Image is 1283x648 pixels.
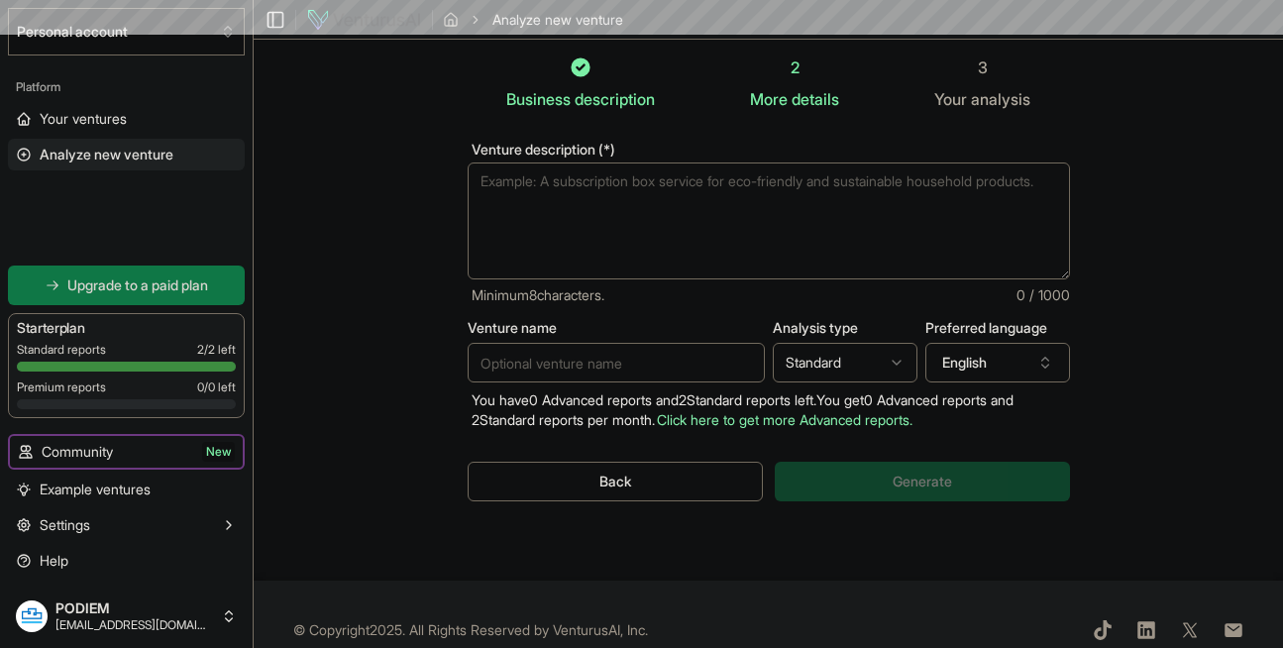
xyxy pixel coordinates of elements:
[55,599,213,617] span: PODIEM
[575,89,655,109] span: description
[197,342,236,358] span: 2 / 2 left
[202,442,235,462] span: New
[792,89,839,109] span: details
[10,436,243,468] a: CommunityNew
[472,285,604,305] span: Minimum 8 characters.
[40,145,173,164] span: Analyze new venture
[468,390,1070,430] p: You have 0 Advanced reports and 2 Standard reports left. Y ou get 0 Advanced reports and 2 Standa...
[657,411,912,428] a: Click here to get more Advanced reports.
[293,620,648,640] span: © Copyright 2025 . All Rights Reserved by .
[750,55,839,79] div: 2
[925,321,1070,335] label: Preferred language
[553,621,645,638] a: VenturusAI, Inc
[934,55,1030,79] div: 3
[40,551,68,571] span: Help
[773,321,917,335] label: Analysis type
[40,480,151,499] span: Example ventures
[8,593,245,640] button: PODIEM[EMAIL_ADDRESS][DOMAIN_NAME]
[971,89,1030,109] span: analysis
[8,474,245,505] a: Example ventures
[67,275,208,295] span: Upgrade to a paid plan
[40,515,90,535] span: Settings
[468,462,764,501] button: Back
[197,379,236,395] span: 0 / 0 left
[17,318,236,338] h3: Starter plan
[42,442,113,462] span: Community
[8,545,245,577] a: Help
[17,342,106,358] span: Standard reports
[468,343,765,382] input: Optional venture name
[17,379,106,395] span: Premium reports
[506,87,571,111] span: Business
[16,600,48,632] img: ACg8ocJsVPRzvoh402D5kWWhPrjscqYp6LXurHqFUeqgqWehYWW9HfM=s96-c
[40,109,127,129] span: Your ventures
[8,71,245,103] div: Platform
[8,509,245,541] button: Settings
[468,321,765,335] label: Venture name
[8,103,245,135] a: Your ventures
[8,266,245,305] a: Upgrade to a paid plan
[55,617,213,633] span: [EMAIL_ADDRESS][DOMAIN_NAME]
[468,143,1070,157] label: Venture description (*)
[1016,285,1070,305] span: 0 / 1000
[934,87,967,111] span: Your
[925,343,1070,382] button: English
[750,87,788,111] span: More
[8,139,245,170] a: Analyze new venture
